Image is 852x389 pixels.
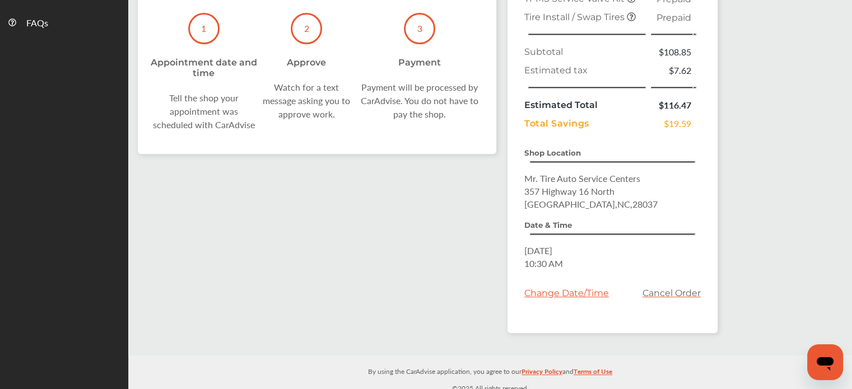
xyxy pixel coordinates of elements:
[355,81,485,121] div: Payment will be processed by CarAdvise. You do not have to pay the shop.
[524,221,572,229] strong: Date & Time
[643,288,701,298] a: Cancel Order
[524,288,609,298] div: Change Date/Time
[128,365,852,377] p: By using the CarAdvise application, you agree to our and
[524,12,627,22] span: Tire Install / Swap Tires
[522,114,650,133] td: Total Savings
[149,91,259,132] div: Tell the shop your appointment was scheduled with CarAdvise
[522,43,650,61] td: Subtotal
[149,57,259,78] div: Appointment date and time
[524,198,658,210] span: [GEOGRAPHIC_DATA] , NC , 28037
[398,57,441,68] div: Payment
[650,114,693,133] td: $19.59
[522,365,562,382] a: Privacy Policy
[656,12,691,23] span: Prepaid
[522,61,650,79] td: Estimated tax
[650,61,693,79] td: $7.62
[524,172,640,185] span: Mr. Tire Auto Service Centers
[287,57,326,68] div: Approve
[524,148,581,157] strong: Shop Location
[650,43,693,61] td: $108.85
[26,16,48,31] span: FAQs
[259,81,355,121] div: Watch for a text message asking you to approve work.
[304,22,309,35] p: 2
[522,96,650,114] td: Estimated Total
[524,257,563,270] span: 10:30 AM
[417,22,422,35] p: 3
[524,185,614,198] span: 357 Highway 16 North
[650,96,693,114] td: $116.47
[807,344,843,380] iframe: Button to launch messaging window
[201,22,206,35] p: 1
[574,365,612,382] a: Terms of Use
[524,244,552,257] span: [DATE]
